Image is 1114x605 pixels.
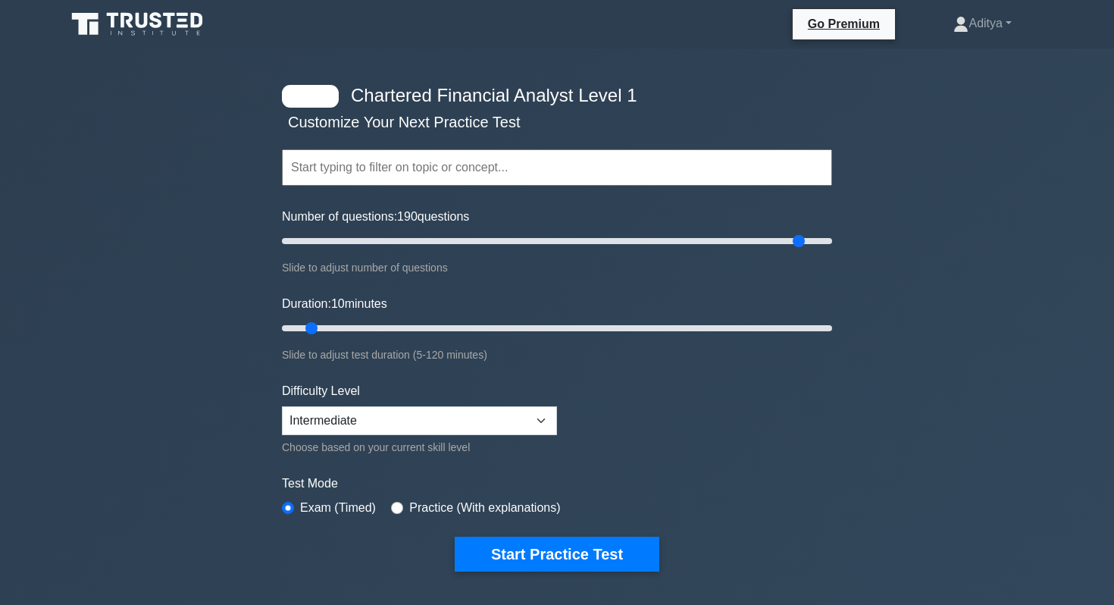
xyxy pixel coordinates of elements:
a: Aditya [917,8,1048,39]
input: Start typing to filter on topic or concept... [282,149,832,186]
label: Duration: minutes [282,295,387,313]
label: Number of questions: questions [282,208,469,226]
h4: Chartered Financial Analyst Level 1 [345,85,758,107]
label: Difficulty Level [282,382,360,400]
label: Exam (Timed) [300,499,376,517]
a: Go Premium [799,14,889,33]
span: 190 [397,210,418,223]
button: Start Practice Test [455,537,659,572]
label: Practice (With explanations) [409,499,560,517]
label: Test Mode [282,475,832,493]
span: 10 [331,297,345,310]
div: Slide to adjust test duration (5-120 minutes) [282,346,832,364]
div: Choose based on your current skill level [282,438,557,456]
div: Slide to adjust number of questions [282,259,832,277]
